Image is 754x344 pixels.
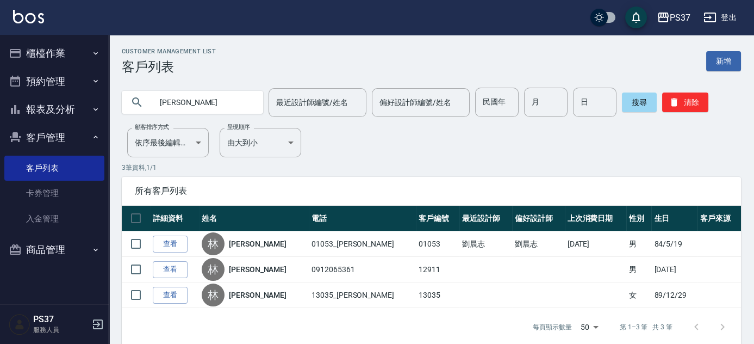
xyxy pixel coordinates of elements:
td: 89/12/29 [651,282,697,308]
button: 商品管理 [4,236,104,264]
button: 登出 [699,8,741,28]
img: Person [9,314,30,335]
p: 3 筆資料, 1 / 1 [122,163,741,173]
a: 卡券管理 [4,181,104,206]
button: 搜尋 [622,93,657,112]
td: 劉晨志 [459,231,512,257]
a: 查看 [153,261,188,278]
th: 客戶來源 [697,206,741,231]
a: 查看 [153,236,188,253]
h2: Customer Management List [122,48,216,55]
a: 查看 [153,287,188,304]
th: 性別 [626,206,651,231]
label: 呈現順序 [227,123,250,131]
th: 生日 [651,206,697,231]
div: 林 [202,258,225,281]
th: 電話 [309,206,416,231]
input: 搜尋關鍵字 [152,88,254,117]
td: 女 [626,282,651,308]
td: 男 [626,231,651,257]
p: 服務人員 [33,325,89,335]
button: PS37 [652,7,695,29]
a: [PERSON_NAME] [229,290,286,300]
img: Logo [13,10,44,23]
a: [PERSON_NAME] [229,264,286,275]
span: 所有客戶列表 [135,186,728,196]
td: 0912065361 [309,257,416,282]
div: 50 [576,312,602,342]
button: 櫃檯作業 [4,39,104,67]
td: 84/5/19 [651,231,697,257]
td: 01053_[PERSON_NAME] [309,231,416,257]
div: 依序最後編輯時間 [127,128,209,157]
th: 詳細資料 [150,206,199,231]
button: 客戶管理 [4,124,104,152]
div: 由大到小 [220,128,301,157]
th: 客戶編號 [416,206,459,231]
td: 13035 [416,282,459,308]
button: save [625,7,647,28]
button: 清除 [662,93,708,112]
label: 顧客排序方式 [135,123,169,131]
p: 每頁顯示數量 [533,322,572,332]
button: 預約管理 [4,67,104,96]
div: 林 [202,284,225,306]
td: 13035_[PERSON_NAME] [309,282,416,308]
td: [DATE] [651,257,697,282]
th: 偏好設計師 [512,206,565,231]
button: 報表及分析 [4,95,104,124]
td: 01053 [416,231,459,257]
td: 男 [626,257,651,282]
td: 劉晨志 [512,231,565,257]
th: 上次消費日期 [565,206,627,231]
h3: 客戶列表 [122,59,216,75]
h5: PS37 [33,314,89,325]
th: 最近設計師 [459,206,512,231]
td: [DATE] [565,231,627,257]
div: PS37 [670,11,690,24]
p: 第 1–3 筆 共 3 筆 [620,322,672,332]
a: [PERSON_NAME] [229,238,286,249]
div: 林 [202,232,225,255]
a: 入金管理 [4,206,104,231]
a: 客戶列表 [4,156,104,181]
a: 新增 [706,51,741,71]
td: 12911 [416,257,459,282]
th: 姓名 [199,206,309,231]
